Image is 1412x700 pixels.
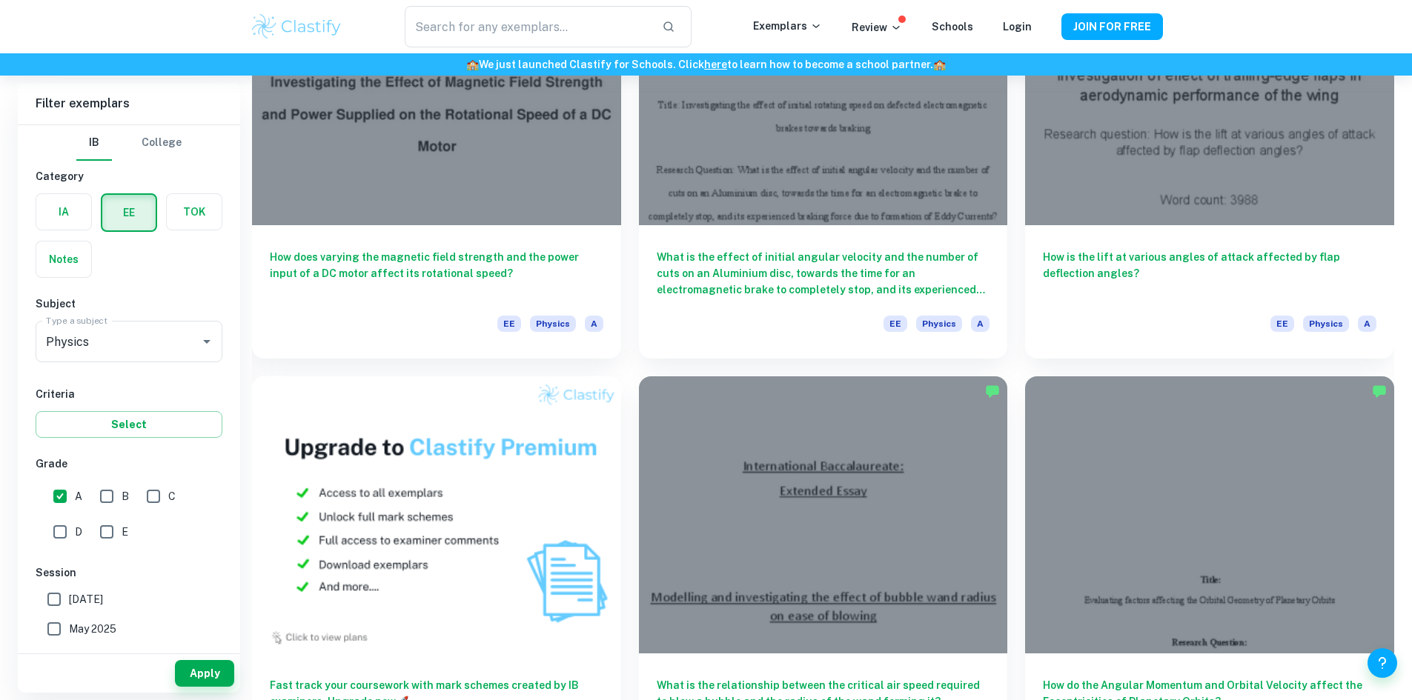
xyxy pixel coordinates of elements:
[175,660,234,687] button: Apply
[916,316,962,332] span: Physics
[270,249,603,298] h6: How does varying the magnetic field strength and the power input of a DC motor affect its rotatio...
[884,316,907,332] span: EE
[1270,316,1294,332] span: EE
[852,19,902,36] p: Review
[69,621,116,637] span: May 2025
[466,59,479,70] span: 🏫
[1372,384,1387,399] img: Marked
[932,21,973,33] a: Schools
[167,194,222,230] button: TOK
[250,12,344,41] img: Clastify logo
[46,314,107,327] label: Type a subject
[76,125,112,161] button: IB
[36,296,222,312] h6: Subject
[18,83,240,124] h6: Filter exemplars
[933,59,946,70] span: 🏫
[122,488,129,504] span: B
[36,241,91,277] button: Notes
[36,411,222,438] button: Select
[75,524,82,540] span: D
[3,56,1409,73] h6: We just launched Clastify for Schools. Click to learn how to become a school partner.
[36,168,222,184] h6: Category
[69,591,103,607] span: [DATE]
[1043,249,1376,298] h6: How is the lift at various angles of attack affected by flap deflection angles?
[36,386,222,402] h6: Criteria
[985,384,1000,399] img: Marked
[1061,13,1163,40] button: JOIN FOR FREE
[585,316,603,332] span: A
[122,524,128,540] span: E
[196,331,217,352] button: Open
[36,456,222,472] h6: Grade
[753,18,822,34] p: Exemplars
[75,488,82,504] span: A
[102,195,156,230] button: EE
[497,316,521,332] span: EE
[971,316,990,332] span: A
[1003,21,1032,33] a: Login
[36,564,222,581] h6: Session
[1303,316,1349,332] span: Physics
[1368,648,1397,678] button: Help and Feedback
[530,316,576,332] span: Physics
[405,6,649,47] input: Search for any exemplars...
[657,249,990,298] h6: What is the effect of initial angular velocity and the number of cuts on an Aluminium disc, towar...
[76,125,182,161] div: Filter type choice
[168,488,176,504] span: C
[36,194,91,230] button: IA
[252,376,621,653] img: Thumbnail
[704,59,727,70] a: here
[142,125,182,161] button: College
[1358,316,1376,332] span: A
